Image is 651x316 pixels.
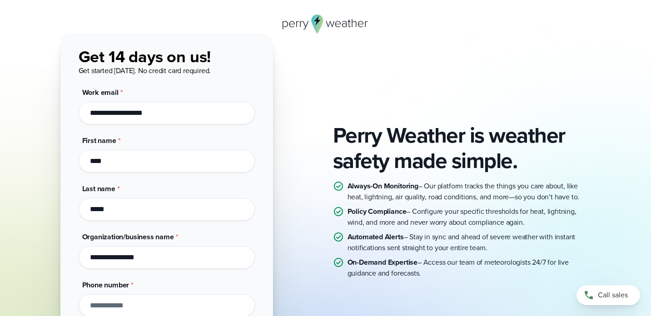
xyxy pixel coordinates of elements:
p: – Stay in sync and ahead of severe weather with instant notifications sent straight to your entir... [348,232,591,253]
span: First name [82,135,116,146]
strong: On-Demand Expertise [348,257,417,267]
span: Phone number [82,280,129,290]
strong: Policy Compliance [348,206,407,217]
p: – Our platform tracks the things you care about, like heat, lightning, air quality, road conditio... [348,181,591,202]
p: – Configure your specific thresholds for heat, lightning, wind, and more and never worry about co... [348,206,591,228]
p: – Access our team of meteorologists 24/7 for live guidance and forecasts. [348,257,591,279]
span: Organization/business name [82,232,174,242]
span: Work email [82,87,119,98]
span: Get 14 days on us! [79,44,211,69]
strong: Always-On Monitoring [348,181,418,191]
strong: Automated Alerts [348,232,404,242]
span: Last name [82,183,115,194]
h2: Perry Weather is weather safety made simple. [333,123,591,173]
span: Call sales [598,290,628,301]
span: Get started [DATE]. No credit card required. [79,65,211,76]
a: Call sales [576,285,640,305]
